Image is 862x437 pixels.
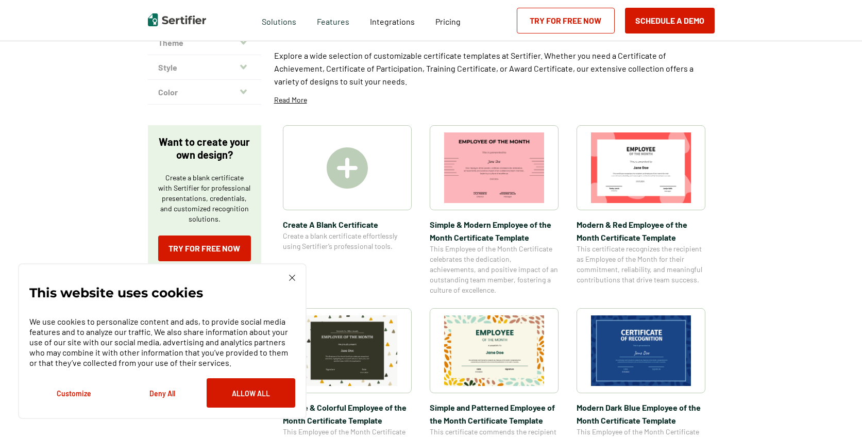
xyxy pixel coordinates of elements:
[435,16,461,26] span: Pricing
[370,14,415,27] a: Integrations
[207,378,295,408] button: Allow All
[148,13,206,26] img: Sertifier | Digital Credentialing Platform
[577,401,705,427] span: Modern Dark Blue Employee of the Month Certificate Template
[158,136,251,161] p: Want to create your own design?
[262,14,296,27] span: Solutions
[625,8,715,33] button: Schedule a Demo
[430,125,559,295] a: Simple & Modern Employee of the Month Certificate TemplateSimple & Modern Employee of the Month C...
[435,14,461,27] a: Pricing
[148,80,261,105] button: Color
[158,173,251,224] p: Create a blank certificate with Sertifier for professional presentations, credentials, and custom...
[444,132,544,203] img: Simple & Modern Employee of the Month Certificate Template
[517,8,615,33] a: Try for Free Now
[370,16,415,26] span: Integrations
[274,49,715,88] p: Explore a wide selection of customizable certificate templates at Sertifier. Whether you need a C...
[591,132,691,203] img: Modern & Red Employee of the Month Certificate Template
[283,231,412,251] span: Create a blank certificate effortlessly using Sertifier’s professional tools.
[289,275,295,281] img: Cookie Popup Close
[430,218,559,244] span: Simple & Modern Employee of the Month Certificate Template
[327,147,368,189] img: Create A Blank Certificate
[444,315,544,386] img: Simple and Patterned Employee of the Month Certificate Template
[317,14,349,27] span: Features
[29,288,203,298] p: This website uses cookies
[810,388,862,437] iframe: Chat Widget
[430,244,559,295] span: This Employee of the Month Certificate celebrates the dedication, achievements, and positive impa...
[29,316,295,368] p: We use cookies to personalize content and ads, to provide social media features and to analyze ou...
[283,218,412,231] span: Create A Blank Certificate
[591,315,691,386] img: Modern Dark Blue Employee of the Month Certificate Template
[577,218,705,244] span: Modern & Red Employee of the Month Certificate Template
[430,401,559,427] span: Simple and Patterned Employee of the Month Certificate Template
[118,378,207,408] button: Deny All
[283,401,412,427] span: Simple & Colorful Employee of the Month Certificate Template
[29,378,118,408] button: Customize
[148,55,261,80] button: Style
[577,244,705,285] span: This certificate recognizes the recipient as Employee of the Month for their commitment, reliabil...
[297,315,397,386] img: Simple & Colorful Employee of the Month Certificate Template
[577,125,705,295] a: Modern & Red Employee of the Month Certificate TemplateModern & Red Employee of the Month Certifi...
[158,236,251,261] a: Try for Free Now
[274,95,307,105] p: Read More
[148,30,261,55] button: Theme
